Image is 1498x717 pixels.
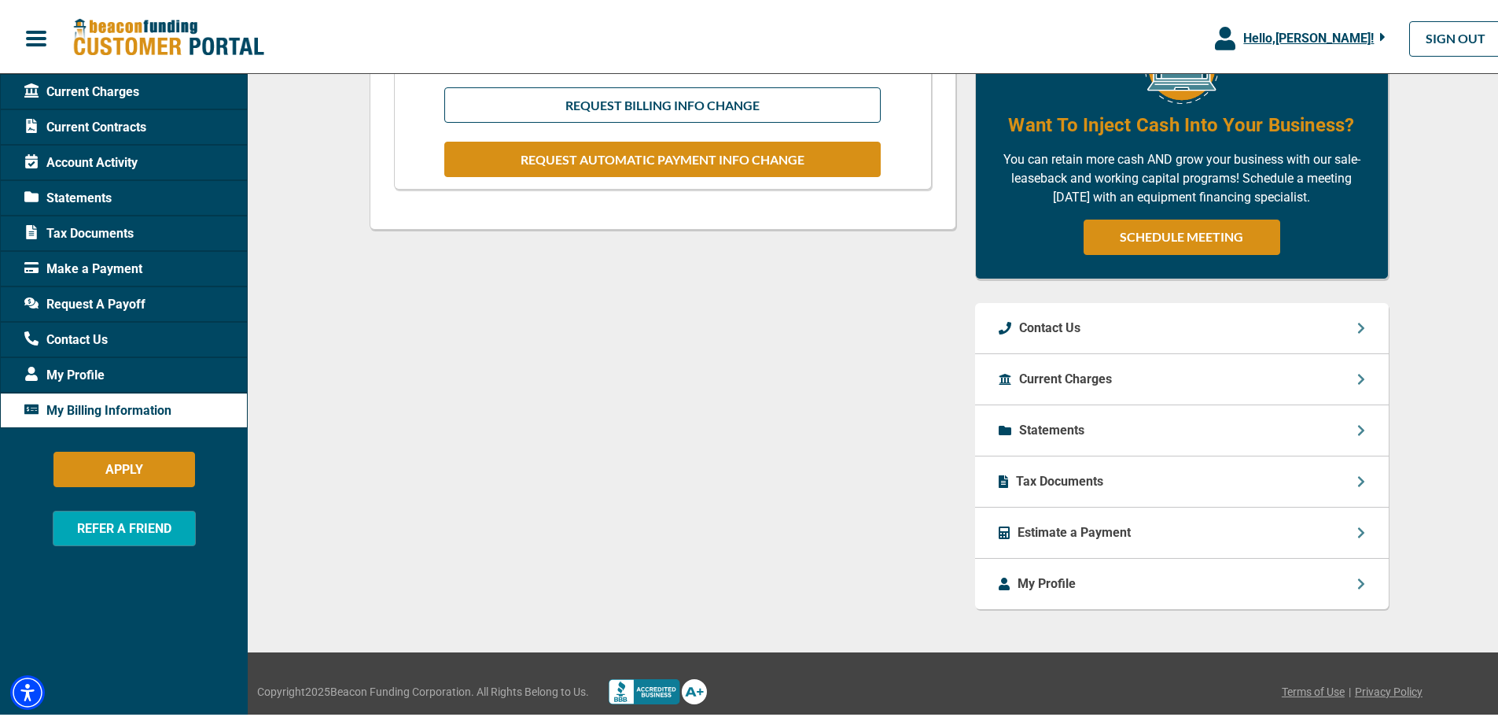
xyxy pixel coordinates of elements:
div: Accessibility Menu [10,672,45,707]
a: Terms of Use [1282,681,1345,697]
button: REQUEST AUTOMATIC PAYMENT INFO CHANGE [444,139,880,174]
span: Copyright 2025 Beacon Funding Corporation. All Rights Belong to Us. [257,681,589,697]
p: Tax Documents [1016,469,1103,488]
span: Tax Documents [24,221,134,240]
span: Request A Payoff [24,292,145,311]
span: Contact Us [24,327,108,346]
button: REFER A FRIEND [53,508,196,543]
span: My Billing Information [24,398,171,417]
a: SCHEDULE MEETING [1084,216,1280,252]
span: Make a Payment [24,257,142,275]
p: Current Charges [1019,367,1112,386]
p: Contact Us [1019,316,1080,334]
img: Beacon Funding Customer Portal Logo [72,15,264,55]
span: Account Activity [24,150,138,169]
p: Statements [1019,418,1084,437]
span: Statements [24,186,112,205]
span: Current Contracts [24,115,146,134]
p: Estimate a Payment [1018,520,1131,539]
p: My Profile [1018,571,1076,590]
p: You can retain more cash AND grow your business with our sale-leaseback and working capital progr... [999,147,1364,204]
h4: Want To Inject Cash Into Your Business? [1008,109,1354,135]
img: Better Bussines Beareau logo A+ [609,676,707,701]
span: My Profile [24,363,105,382]
span: Current Charges [24,79,139,98]
button: APPLY [53,449,195,484]
a: Privacy Policy [1355,681,1423,697]
span: Hello, [PERSON_NAME] ! [1243,28,1374,43]
button: REQUEST BILLING INFO CHANGE [444,84,880,120]
span: | [1349,681,1351,697]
